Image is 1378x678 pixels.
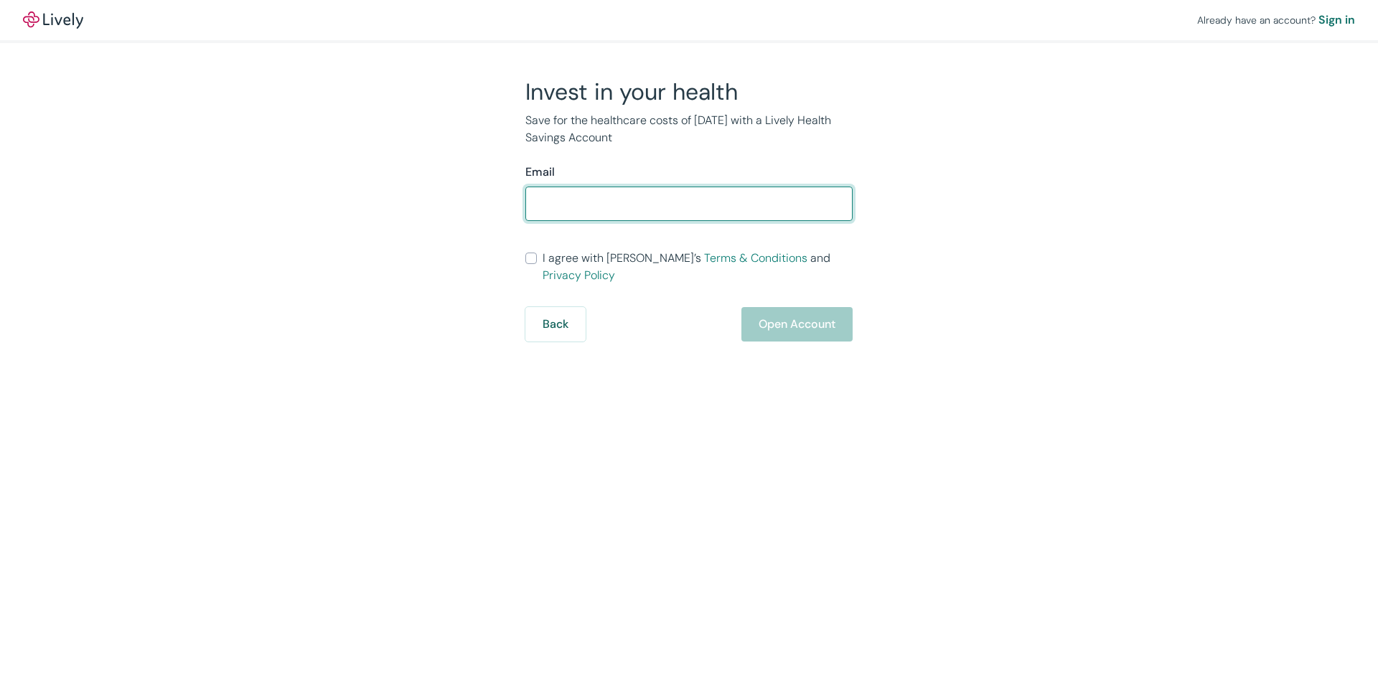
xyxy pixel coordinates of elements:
label: Email [525,164,555,181]
a: Sign in [1318,11,1355,29]
h2: Invest in your health [525,77,853,106]
span: I agree with [PERSON_NAME]’s and [543,250,853,284]
p: Save for the healthcare costs of [DATE] with a Lively Health Savings Account [525,112,853,146]
img: Lively [23,11,83,29]
div: Already have an account? [1197,11,1355,29]
button: Back [525,307,586,342]
a: LivelyLively [23,11,83,29]
a: Terms & Conditions [704,250,807,265]
a: Privacy Policy [543,268,615,283]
